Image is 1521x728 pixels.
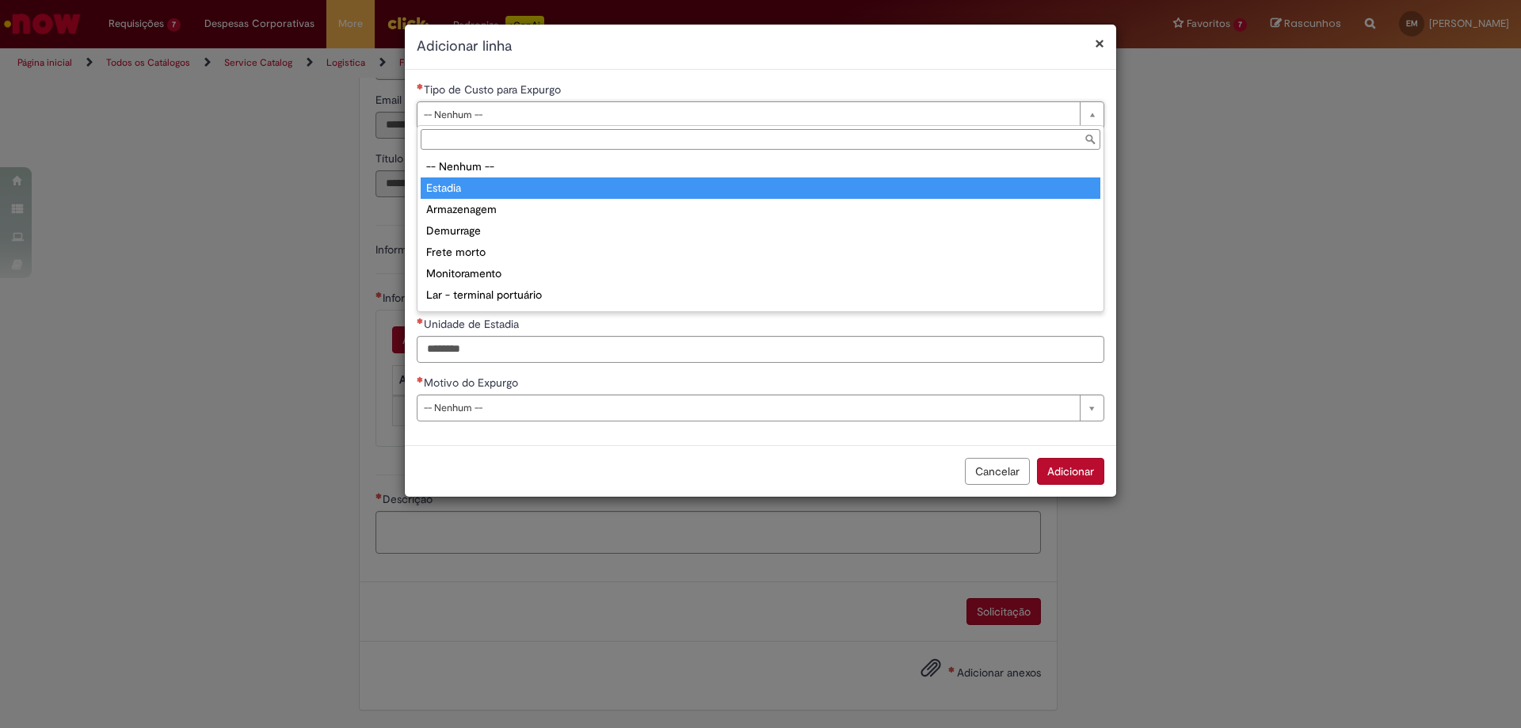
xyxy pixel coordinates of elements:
[421,199,1100,220] div: Armazenagem
[421,156,1100,177] div: -- Nenhum --
[417,153,1104,311] ul: Tipo de Custo para Expurgo
[421,306,1100,327] div: Handling
[421,284,1100,306] div: Lar - terminal portuário
[421,220,1100,242] div: Demurrage
[421,242,1100,263] div: Frete morto
[421,177,1100,199] div: Estadia
[421,263,1100,284] div: Monitoramento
